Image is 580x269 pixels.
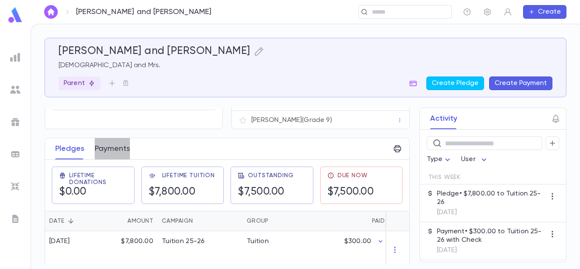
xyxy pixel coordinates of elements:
[247,237,269,246] div: Tuition
[193,214,206,228] button: Sort
[427,151,453,168] div: Type
[306,211,389,231] div: Paid
[10,52,20,62] img: reports_grey.c525e4749d1bce6a11f5fe2a8de1b229.svg
[427,156,443,163] span: Type
[127,211,153,231] div: Amount
[437,208,546,217] p: [DATE]
[489,76,552,90] button: Create Payment
[64,79,95,88] p: Parent
[437,227,546,244] p: Payment • $300.00 to Tuition 25-26 with Check
[114,214,127,228] button: Sort
[59,186,127,198] h5: $0.00
[426,76,484,90] button: Create Pledge
[461,156,476,163] span: User
[162,237,205,246] div: Tuition 25-26
[49,237,70,246] div: [DATE]
[338,172,368,179] span: Due Now
[242,211,306,231] div: Group
[372,211,385,231] div: Paid
[45,211,102,231] div: Date
[55,138,84,159] button: Pledges
[49,211,64,231] div: Date
[523,5,566,19] button: Create
[158,211,242,231] div: Campaign
[46,8,56,15] img: home_white.a664292cf8c1dea59945f0da9f25487c.svg
[10,214,20,224] img: letters_grey.7941b92b52307dd3b8a917253454ce1c.svg
[95,138,130,159] button: Payments
[69,172,127,186] span: Lifetime Donations
[437,246,546,255] p: [DATE]
[64,214,78,228] button: Sort
[10,149,20,159] img: batches_grey.339ca447c9d9533ef1741baa751efc33.svg
[248,172,293,179] span: Outstanding
[344,237,371,246] p: $300.00
[7,7,24,23] img: logo
[162,211,193,231] div: Campaign
[76,7,212,17] p: [PERSON_NAME] and [PERSON_NAME]
[268,214,282,228] button: Sort
[327,186,374,198] h5: $7,500.00
[428,174,461,181] span: This Week
[102,231,158,269] div: $7,800.00
[437,190,546,207] p: Pledge • $7,800.00 to Tuition 25-26
[10,181,20,192] img: imports_grey.530a8a0e642e233f2baf0ef88e8c9fcb.svg
[10,117,20,127] img: campaigns_grey.99e729a5f7ee94e3726e6486bddda8f1.svg
[59,61,552,70] p: [DEMOGRAPHIC_DATA] and Mrs.
[59,45,251,58] h5: [PERSON_NAME] and [PERSON_NAME]
[430,108,457,129] button: Activity
[247,211,268,231] div: Group
[238,186,293,198] h5: $7,500.00
[358,214,372,228] button: Sort
[149,186,215,198] h5: $7,800.00
[461,151,489,168] div: User
[162,172,215,179] span: Lifetime Tuition
[59,76,100,90] div: Parent
[10,85,20,95] img: students_grey.60c7aba0da46da39d6d829b817ac14fc.svg
[251,116,332,125] p: [PERSON_NAME] (Grade 9)
[102,211,158,231] div: Amount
